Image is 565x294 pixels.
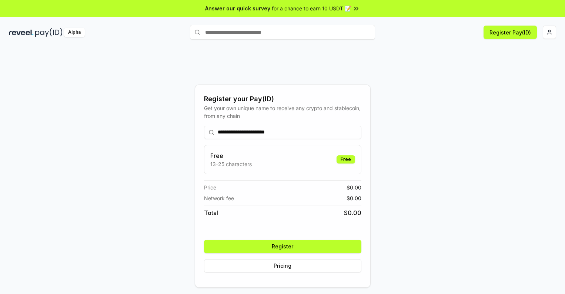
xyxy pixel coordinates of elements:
[204,194,234,202] span: Network fee
[64,28,85,37] div: Alpha
[204,104,361,120] div: Get your own unique name to receive any crypto and stablecoin, from any chain
[204,240,361,253] button: Register
[204,94,361,104] div: Register your Pay(ID)
[204,184,216,191] span: Price
[210,160,252,168] p: 13-25 characters
[272,4,351,12] span: for a chance to earn 10 USDT 📝
[35,28,63,37] img: pay_id
[347,194,361,202] span: $ 0.00
[210,151,252,160] h3: Free
[204,208,218,217] span: Total
[344,208,361,217] span: $ 0.00
[337,155,355,163] div: Free
[205,4,270,12] span: Answer our quick survey
[484,26,537,39] button: Register Pay(ID)
[204,259,361,272] button: Pricing
[347,184,361,191] span: $ 0.00
[9,28,34,37] img: reveel_dark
